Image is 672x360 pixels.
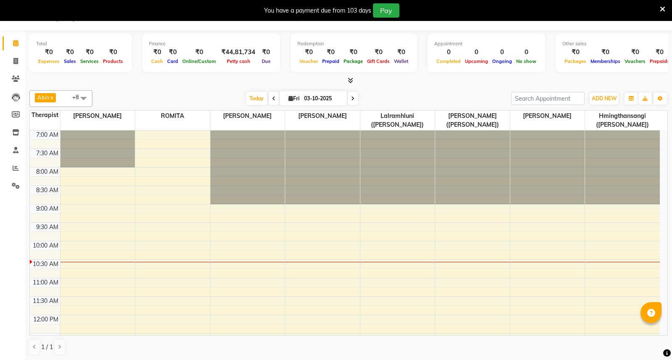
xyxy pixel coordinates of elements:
[297,58,320,64] span: Voucher
[365,47,392,57] div: ₹0
[622,47,648,57] div: ₹0
[297,47,320,57] div: ₹0
[510,111,585,121] span: [PERSON_NAME]
[246,92,267,105] span: Today
[592,95,617,102] span: ADD NEW
[30,111,60,120] div: Therapist
[562,47,588,57] div: ₹0
[259,47,273,57] div: ₹0
[37,94,50,101] span: Abin
[149,40,273,47] div: Finance
[165,58,180,64] span: Card
[264,6,371,15] div: You have a payment due from 103 days
[637,326,664,352] iframe: chat widget
[34,204,60,213] div: 9:00 AM
[320,47,341,57] div: ₹0
[72,94,85,100] span: +8
[392,58,410,64] span: Wallet
[260,58,273,64] span: Due
[50,94,53,101] a: x
[434,40,538,47] div: Appointment
[285,111,360,121] span: [PERSON_NAME]
[562,58,588,64] span: Packages
[31,334,60,342] div: 12:30 PM
[34,149,60,158] div: 7:30 AM
[463,58,490,64] span: Upcoming
[514,58,538,64] span: No show
[180,47,218,57] div: ₹0
[320,58,341,64] span: Prepaid
[490,58,514,64] span: Ongoing
[78,58,101,64] span: Services
[180,58,218,64] span: Online/Custom
[588,58,622,64] span: Memberships
[365,58,392,64] span: Gift Cards
[360,111,435,130] span: Lalramhluni ([PERSON_NAME])
[34,186,60,195] div: 8:30 AM
[590,93,619,104] button: ADD NEW
[588,47,622,57] div: ₹0
[210,111,285,121] span: [PERSON_NAME]
[514,47,538,57] div: 0
[297,40,410,47] div: Redemption
[41,343,53,352] span: 1 / 1
[101,58,125,64] span: Products
[341,58,365,64] span: Package
[585,111,660,130] span: Hmingthansangi ([PERSON_NAME])
[286,95,302,102] span: Fri
[34,130,60,139] div: 7:00 AM
[622,58,648,64] span: Vouchers
[36,40,125,47] div: Total
[511,92,585,105] input: Search Appointment
[434,47,463,57] div: 0
[648,58,672,64] span: Prepaids
[463,47,490,57] div: 0
[149,58,165,64] span: Cash
[218,47,259,57] div: ₹44,81,734
[62,58,78,64] span: Sales
[62,47,78,57] div: ₹0
[373,3,399,18] button: Pay
[78,47,101,57] div: ₹0
[31,260,60,269] div: 10:30 AM
[34,223,60,232] div: 9:30 AM
[648,47,672,57] div: ₹0
[149,47,165,57] div: ₹0
[225,58,252,64] span: Petty cash
[302,92,344,105] input: 2025-10-03
[31,241,60,250] div: 10:00 AM
[392,47,410,57] div: ₹0
[36,58,62,64] span: Expenses
[435,111,510,130] span: [PERSON_NAME] ([PERSON_NAME])
[31,315,60,324] div: 12:00 PM
[31,297,60,305] div: 11:30 AM
[434,58,463,64] span: Completed
[34,167,60,176] div: 8:00 AM
[135,111,210,121] span: ROMITA
[165,47,180,57] div: ₹0
[31,278,60,287] div: 11:00 AM
[341,47,365,57] div: ₹0
[36,47,62,57] div: ₹0
[101,47,125,57] div: ₹0
[60,111,135,121] span: [PERSON_NAME]
[490,47,514,57] div: 0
